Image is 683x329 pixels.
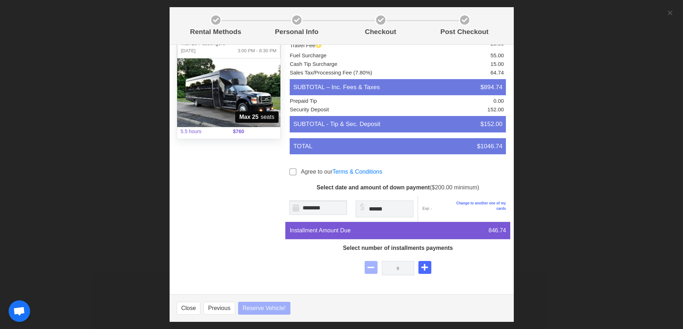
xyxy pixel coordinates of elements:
[402,52,504,60] li: 55.00
[290,106,402,114] li: Security Deposit
[238,302,290,315] button: Reserve Vehicle!
[332,169,382,175] a: Terms & Conditions
[290,69,402,77] li: Sales Tax/Processing Fee (7.80%)
[344,294,452,300] strong: Select date and amount of installments.
[239,113,259,121] strong: Max 25
[301,168,382,176] label: Agree to our
[290,60,402,69] li: Cash Tip Surcharge
[285,222,398,239] div: Installment Amount Due
[290,79,506,96] li: SUBTOTAL – Inc. Fees & Taxes
[426,27,504,37] p: Post Checkout
[290,52,402,60] li: Fuel Surcharge
[317,184,430,190] strong: Select date and amount of down payment
[402,69,504,77] li: 64.74
[402,97,504,106] li: 0.00
[402,60,504,69] li: 15.00
[258,27,336,37] p: Personal Info
[398,222,511,239] div: 846.74
[342,27,420,37] p: Checkout
[477,142,503,151] span: $1046.74
[402,106,504,114] li: 152.00
[176,124,229,140] span: 5.5 hours
[177,58,281,127] img: 11%2001.jpg
[243,304,286,313] span: Reserve Vehicle!
[449,200,506,211] a: Change to another one of my cards
[290,138,506,155] li: TOTAL
[180,27,252,37] p: Rental Methods
[290,97,402,106] li: Prepaid Tip
[181,47,196,54] span: [DATE]
[238,47,276,54] span: 3:00 PM - 8:30 PM
[480,83,502,92] span: $894.74
[480,120,502,129] span: $152.00
[235,111,279,123] span: seats
[343,245,453,251] strong: Select number of installments payments
[290,116,506,132] li: SUBTOTAL - Tip & Sec. Deposit
[289,183,506,192] p: ($200.00 minimum)
[203,302,235,315] button: Previous
[422,206,447,212] span: Exp: -
[177,302,201,315] button: Close
[9,300,30,322] a: Open chat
